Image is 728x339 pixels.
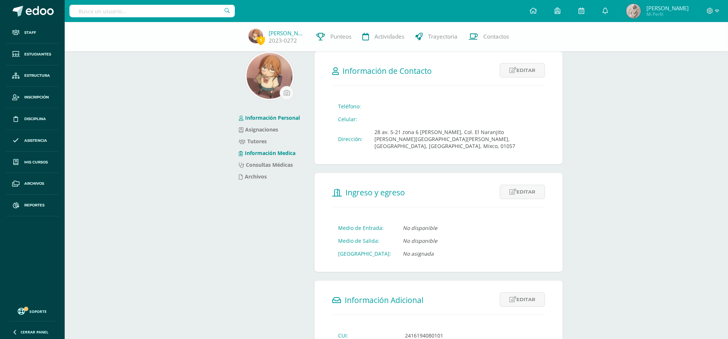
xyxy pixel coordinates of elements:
[24,116,46,122] span: Disciplina
[6,65,59,87] a: Estructura
[69,5,235,17] input: Busca un usuario...
[6,108,59,130] a: Disciplina
[369,126,545,152] td: 28 av. 5-21 zona 6 [PERSON_NAME], Col. El Naranjito [PERSON_NAME][GEOGRAPHIC_DATA][PERSON_NAME], ...
[24,94,49,100] span: Inscripción
[403,250,434,257] i: No asignada
[332,247,397,260] td: [GEOGRAPHIC_DATA]:
[357,22,410,51] a: Actividades
[6,152,59,173] a: Mis cursos
[248,29,263,43] img: 3f9a8f21b9ae89b9f85743ffcb913bd5.png
[410,22,463,51] a: Trayectoria
[311,22,357,51] a: Punteos
[345,187,405,198] span: Ingreso y egreso
[239,149,295,156] a: Información Medica
[24,138,47,144] span: Asistencia
[332,100,369,113] td: Teléfono:
[239,138,267,145] a: Tutores
[500,185,545,199] a: Editar
[483,33,509,40] span: Contactos
[6,130,59,152] a: Asistencia
[374,33,404,40] span: Actividades
[9,306,56,316] a: Soporte
[24,51,51,57] span: Estudiantes
[24,181,44,187] span: Archivos
[239,114,300,121] a: Información Personal
[345,295,423,305] span: Información Adicional
[6,87,59,108] a: Inscripción
[6,195,59,216] a: Reportes
[646,4,689,12] span: [PERSON_NAME]
[269,37,297,44] a: 2023-0272
[6,173,59,195] a: Archivos
[332,221,397,234] td: Medio de Entrada:
[343,66,432,76] span: Información de Contacto
[6,44,59,65] a: Estudiantes
[257,36,265,45] span: 1
[239,173,267,180] a: Archivos
[403,237,437,244] i: No disponible
[330,33,351,40] span: Punteos
[24,30,36,36] span: Staff
[247,53,293,99] img: da937cd50a19da94d4ad7d4142796eaa.png
[500,63,545,77] a: Editar
[239,161,293,168] a: Consultas Médicas
[6,22,59,44] a: Staff
[463,22,514,51] a: Contactos
[626,4,641,18] img: 0721312b14301b3cebe5de6252ad211a.png
[646,11,689,17] span: Mi Perfil
[21,329,49,335] span: Cerrar panel
[403,224,437,231] i: No disponible
[500,292,545,307] a: Editar
[332,234,397,247] td: Medio de Salida:
[332,113,369,126] td: Celular:
[269,29,305,37] a: [PERSON_NAME]
[428,33,458,40] span: Trayectoria
[24,202,44,208] span: Reportes
[239,126,278,133] a: Asignaciones
[332,126,369,152] td: Dirección:
[24,73,50,79] span: Estructura
[30,309,47,314] span: Soporte
[24,159,48,165] span: Mis cursos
